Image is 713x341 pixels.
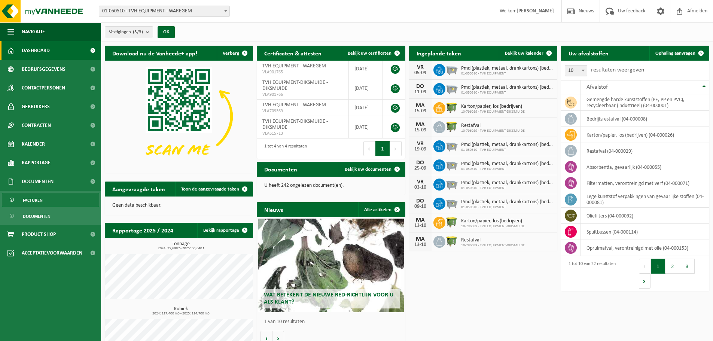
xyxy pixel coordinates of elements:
[413,64,428,70] div: VR
[461,243,525,248] span: 10-796089 - TVH EQUIPMENT-DIKSMUIDE
[581,159,709,175] td: absorbentia, gevaarlijk (04-000055)
[499,46,557,61] a: Bekijk uw kalender
[109,241,253,250] h3: Tonnage
[349,100,383,116] td: [DATE]
[461,71,554,76] span: 01-050510 - TVH EQUIPMENT
[22,79,65,97] span: Contactpersonen
[262,92,343,98] span: VLA901766
[445,216,458,228] img: WB-1100-HPE-GN-50
[22,60,65,79] span: Bedrijfsgegevens
[565,66,587,76] span: 10
[649,46,709,61] a: Ophaling aanvragen
[581,111,709,127] td: bedrijfsrestafval (04-000008)
[223,51,239,56] span: Verberg
[345,167,391,172] span: Bekijk uw documenten
[375,141,390,156] button: 1
[413,166,428,171] div: 25-09
[413,109,428,114] div: 15-09
[413,89,428,95] div: 11-09
[461,104,525,110] span: Karton/papier, los (bedrijven)
[105,182,173,196] h2: Aangevraagde taken
[99,6,230,17] span: 01-050510 - TVH EQUIPMENT - WAREGEM
[349,77,383,100] td: [DATE]
[461,110,525,114] span: 10-796089 - TVH EQUIPMENT-DIKSMUIDE
[2,209,99,223] a: Documenten
[461,180,554,186] span: Pmd (plastiek, metaal, drankkartons) (bedrijven)
[639,274,650,289] button: Next
[445,82,458,95] img: WB-2500-GAL-GY-01
[262,102,326,108] span: TVH EQUIPMENT - WAREGEM
[565,65,587,76] span: 10
[257,46,329,60] h2: Certificaten & attesten
[581,208,709,224] td: oliefilters (04-000092)
[99,6,229,16] span: 01-050510 - TVH EQUIPMENT - WAREGEM
[665,259,680,274] button: 2
[651,259,665,274] button: 1
[348,51,391,56] span: Bekijk uw certificaten
[22,225,56,244] span: Product Shop
[413,185,428,190] div: 03-10
[413,223,428,228] div: 13-10
[413,103,428,109] div: MA
[445,101,458,114] img: WB-1100-HPE-GN-50
[105,223,181,237] h2: Rapportage 2025 / 2024
[561,46,616,60] h2: Uw afvalstoffen
[413,204,428,209] div: 09-10
[581,240,709,256] td: opruimafval, verontreinigd met olie (04-000153)
[109,307,253,316] h3: Kubiek
[639,259,651,274] button: Previous
[581,94,709,111] td: gemengde harde kunststoffen (PE, PP en PVC), recycleerbaar (industrieel) (04-000001)
[409,46,469,60] h2: Ingeplande taken
[413,160,428,166] div: DO
[23,209,51,223] span: Documenten
[262,80,328,91] span: TVH EQUIPMENT-DIKSMUIDE - DIKSMUIDE
[262,69,343,75] span: VLA901765
[413,70,428,76] div: 05-09
[581,127,709,143] td: karton/papier, los (bedrijven) (04-000026)
[461,85,554,91] span: Pmd (plastiek, metaal, drankkartons) (bedrijven)
[413,122,428,128] div: MA
[591,67,644,73] label: resultaten weergeven
[445,235,458,247] img: WB-1100-HPE-GN-50
[413,128,428,133] div: 15-09
[112,203,246,208] p: Geen data beschikbaar.
[22,22,45,41] span: Navigatie
[581,191,709,208] td: lege kunststof verpakkingen van gevaarlijke stoffen (04-000081)
[22,97,50,116] span: Gebruikers
[445,120,458,133] img: WB-1100-HPE-GN-50
[2,193,99,207] a: Facturen
[565,258,616,289] div: 1 tot 10 van 22 resultaten
[339,162,405,177] a: Bekijk uw documenten
[342,46,405,61] a: Bekijk uw certificaten
[363,141,375,156] button: Previous
[257,162,305,176] h2: Documenten
[581,224,709,240] td: spuitbussen (04-000114)
[445,197,458,209] img: WB-2500-GAL-GY-01
[581,175,709,191] td: filtermatten, verontreinigd met verf (04-000071)
[105,26,153,37] button: Vestigingen(3/3)
[262,108,343,114] span: VLA709369
[105,46,205,60] h2: Download nu de Vanheede+ app!
[197,223,252,238] a: Bekijk rapportage
[349,116,383,138] td: [DATE]
[262,131,343,137] span: VLA615713
[22,244,82,262] span: Acceptatievoorwaarden
[22,135,45,153] span: Kalender
[217,46,252,61] button: Verberg
[358,202,405,217] a: Alle artikelen
[105,61,253,172] img: Download de VHEPlus App
[461,123,525,129] span: Restafval
[680,259,695,274] button: 3
[461,199,554,205] span: Pmd (plastiek, metaal, drankkartons) (bedrijven)
[461,186,554,191] span: 01-050510 - TVH EQUIPMENT
[390,141,402,156] button: Next
[23,193,43,207] span: Facturen
[461,91,554,95] span: 01-050510 - TVH EQUIPMENT
[461,224,525,229] span: 10-796089 - TVH EQUIPMENT-DIKSMUIDE
[461,205,554,210] span: 01-050510 - TVH EQUIPMENT
[133,30,143,34] count: (3/3)
[175,182,252,197] a: Toon de aangevraagde taken
[262,63,326,69] span: TVH EQUIPMENT - WAREGEM
[109,312,253,316] span: 2024: 117,400 m3 - 2025: 114,700 m3
[581,143,709,159] td: restafval (04-000029)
